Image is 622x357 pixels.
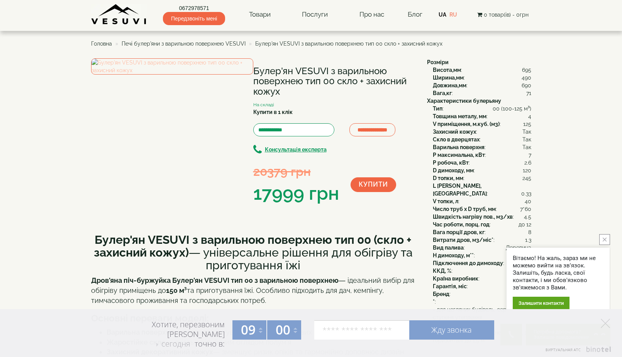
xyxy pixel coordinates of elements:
div: : [433,205,531,213]
div: : [433,66,531,74]
b: Вага порції дров, кг [433,229,485,235]
span: 09 [241,321,256,338]
h1: Булер'ян VESUVI з варильною поверхнею тип 00 скло + захисний кожух [253,66,415,97]
a: Жду звонка [409,320,494,340]
a: 0672978571 [163,4,225,12]
div: : [433,143,531,151]
span: Булер'ян VESUVI з варильною поверхнею тип 00 скло + захисний кожух [255,41,442,47]
p: — ідеальний вибір для обігріву приміщень до та приготування їжі. Особливо підходить для дач, кемп... [91,275,415,305]
div: : [433,159,531,167]
strong: 150 м³ [166,286,187,294]
div: : [433,74,531,82]
div: : [433,275,531,282]
span: до 12 [519,221,531,228]
span: Передзвоніть мені [163,12,225,25]
label: Купити в 1 клік [253,108,293,116]
span: 7 [529,151,531,159]
div: 20379 грн [253,163,339,180]
b: L [PERSON_NAME], [GEOGRAPHIC_DATA] [433,183,487,197]
strong: Дров'яна піч-буржуйка Булер'ян VESUVI тип 00 з варильною поверхнею [91,276,339,284]
span: 40 [525,197,531,205]
b: Гарантія, міс [433,283,467,289]
b: Вага,кг [433,90,452,96]
div: Хотите, перезвоним [PERSON_NAME] точно в: [122,320,225,350]
b: Варильна поверхня [433,144,485,150]
span: Так [522,128,531,136]
span: 00 (100-125 м³) [493,105,531,112]
b: Витрати дров, м3/міс* [433,237,493,243]
b: Ширина,мм [433,75,464,81]
div: : [433,236,531,244]
span: 690 [522,82,531,89]
b: Консультація експерта [265,146,327,153]
b: Бренд [433,291,449,297]
b: Скло в дверцятах [433,136,480,143]
div: : [433,213,531,221]
a: Головна [91,41,112,47]
b: ККД, % [433,268,451,274]
b: Висота,мм [433,67,461,73]
b: V приміщення, м.куб. (м3) [433,121,500,127]
b: Товщина металу, мм [433,113,486,119]
div: : [433,228,531,236]
b: P максимальна, кВт [433,152,485,158]
a: Про нас [352,6,392,24]
a: Товари [241,6,278,24]
div: : [433,105,531,112]
b: D димоходу, мм [433,167,474,173]
div: : [433,151,531,159]
div: : [433,136,531,143]
div: Вітаємо! На жаль, зараз ми не можемо вийти на зв'язок. Залишіть, будь ласка, свої контакти, і ми ... [513,255,603,291]
b: D топки, мм [433,175,463,181]
span: 8 [528,228,531,236]
span: 0.33 [521,190,531,197]
b: Булер'ян VESUVI з варильною поверхнею тип 00 (скло + захисний кожух) [94,233,412,259]
div: : [433,282,531,290]
span: 0 товар(ів) - 0грн [484,12,529,18]
div: : [433,290,531,298]
span: 71 [526,89,531,97]
a: Печі булер'яни з варильною поверхнею VESUVI [122,41,246,47]
b: Захисний кожух [433,129,476,135]
div: : [433,82,531,89]
h2: — універсальне рішення для обігріву та приготування їжі [91,233,415,272]
b: Розміри [427,59,449,65]
b: Підключення до димоходу [433,260,503,266]
div: Залишити контакти [513,297,569,309]
a: Послуги [294,6,336,24]
b: V топки, л [433,198,458,204]
div: : [433,259,531,267]
div: : [433,89,531,97]
div: : [433,167,531,174]
span: Виртуальная АТС [546,347,581,352]
div: : [433,174,531,182]
span: Так [522,143,531,151]
div: : [433,298,531,306]
span: 695 [522,66,531,74]
div: : [433,221,531,228]
b: Країна виробник [433,275,478,282]
a: RU [449,12,457,18]
a: Элемент управления [601,319,610,328]
button: Купити [351,177,396,192]
a: Блог [408,10,422,18]
span: 4 [528,112,531,120]
b: Швидкість нагріву пов., м3/хв [433,214,513,220]
button: close button [599,234,610,245]
b: P робоча, кВт [433,160,469,166]
small: На складі [253,102,274,107]
div: : [433,267,531,275]
span: 125 [523,120,531,128]
b: Тип [433,105,442,112]
a: UA [439,12,446,18]
span: 2.6 [524,159,531,167]
span: 120 [523,167,531,174]
div: : [433,128,531,136]
img: content [91,4,147,25]
span: 245 [522,174,531,182]
div: : [433,252,531,259]
span: 00 [276,321,290,338]
div: : [433,182,531,197]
